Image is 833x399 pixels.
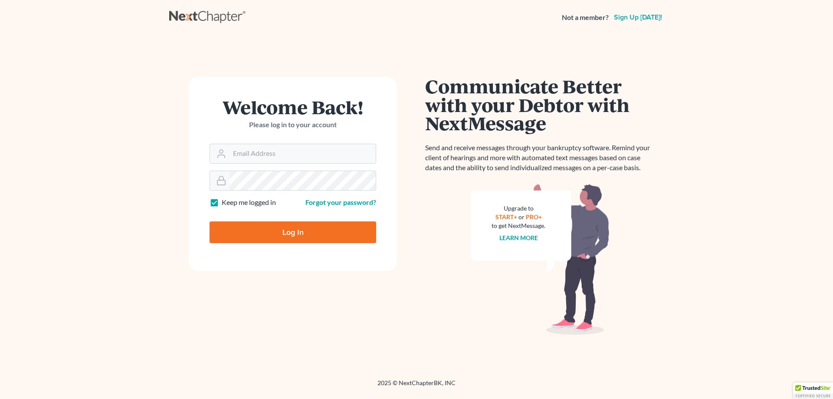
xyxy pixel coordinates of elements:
[492,221,545,230] div: to get NextMessage.
[425,143,655,173] p: Send and receive messages through your bankruptcy software. Remind your client of hearings and mo...
[305,198,376,206] a: Forgot your password?
[169,379,664,394] div: 2025 © NextChapterBK, INC
[471,183,610,335] img: nextmessage_bg-59042aed3d76b12b5cd301f8e5b87938c9018125f34e5fa2b7a6b67550977c72.svg
[425,77,655,132] h1: Communicate Better with your Debtor with NextMessage
[230,144,376,163] input: Email Address
[210,120,376,130] p: Please log in to your account
[492,204,545,213] div: Upgrade to
[612,14,664,21] a: Sign up [DATE]!
[526,213,542,221] a: PRO+
[793,383,833,399] div: TrustedSite Certified
[562,13,609,23] strong: Not a member?
[222,198,276,208] label: Keep me logged in
[518,213,525,221] span: or
[210,98,376,116] h1: Welcome Back!
[499,234,538,241] a: Learn more
[210,221,376,243] input: Log In
[495,213,517,221] a: START+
